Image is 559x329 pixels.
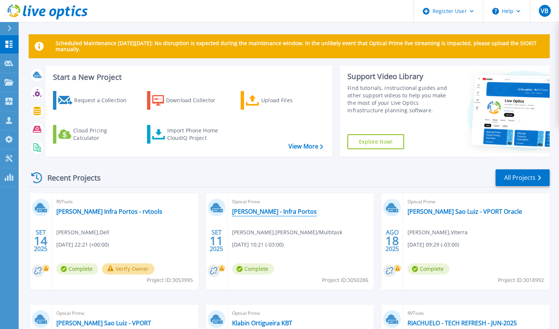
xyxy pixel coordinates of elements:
span: Optical Prime [56,309,194,317]
div: Upload Files [261,93,321,108]
span: [PERSON_NAME] , Viterra [407,228,468,236]
h3: Start a New Project [53,73,323,81]
div: AGO 2025 [385,227,399,254]
a: Explore Now! [347,134,404,149]
a: [PERSON_NAME] Sao Luiz - VPORT [56,319,151,327]
div: SET 2025 [209,227,224,254]
span: RVTools [407,309,545,317]
a: Request a Collection [53,91,136,110]
p: Scheduled Maintenance [DATE][DATE]: No disruption is expected during the maintenance window. In t... [56,40,544,52]
span: [DATE] 09:29 (-03:00) [407,241,459,249]
div: SET 2025 [34,227,48,254]
a: RIACHUELO - TECH REFRESH - JUN-2025 [407,319,517,327]
div: Import Phone Home CloudIQ Project [167,127,225,142]
button: Verify Owner [102,263,154,275]
a: Klabin Ortigueira KBT [232,319,292,327]
span: VB [541,8,548,14]
span: Project ID: 3053995 [147,276,193,284]
a: Upload Files [241,91,324,110]
div: Find tutorials, instructional guides and other support videos to help you make the most of your L... [347,84,453,114]
span: Complete [232,263,274,275]
span: [DATE] 22:21 (+00:00) [56,241,109,249]
a: Cloud Pricing Calculator [53,125,136,144]
span: Complete [407,263,449,275]
span: 18 [385,238,399,244]
span: Optical Prime [407,198,545,206]
a: [PERSON_NAME] - Infra Portos [232,208,317,215]
span: RVTools [56,198,194,206]
span: [DATE] 10:21 (-03:00) [232,241,284,249]
span: [PERSON_NAME] , [PERSON_NAME]/Multitask [232,228,342,236]
span: Project ID: 3018992 [498,276,544,284]
div: Download Collector [166,93,226,108]
span: Project ID: 3050286 [322,276,368,284]
div: Request a Collection [74,93,134,108]
span: 14 [34,238,47,244]
span: Complete [56,263,98,275]
span: Optical Prime [232,309,370,317]
a: [PERSON_NAME] Sao Luiz - VPORT Oracle [407,208,522,215]
a: View More [288,143,323,150]
span: Optical Prime [232,198,370,206]
span: 11 [210,238,223,244]
span: [PERSON_NAME] , Dell [56,228,109,236]
a: Download Collector [147,91,230,110]
a: [PERSON_NAME] Infra Portos - rvtools [56,208,162,215]
a: All Projects [496,169,550,186]
div: Recent Projects [29,169,111,187]
div: Cloud Pricing Calculator [73,127,133,142]
div: Support Video Library [347,72,453,81]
